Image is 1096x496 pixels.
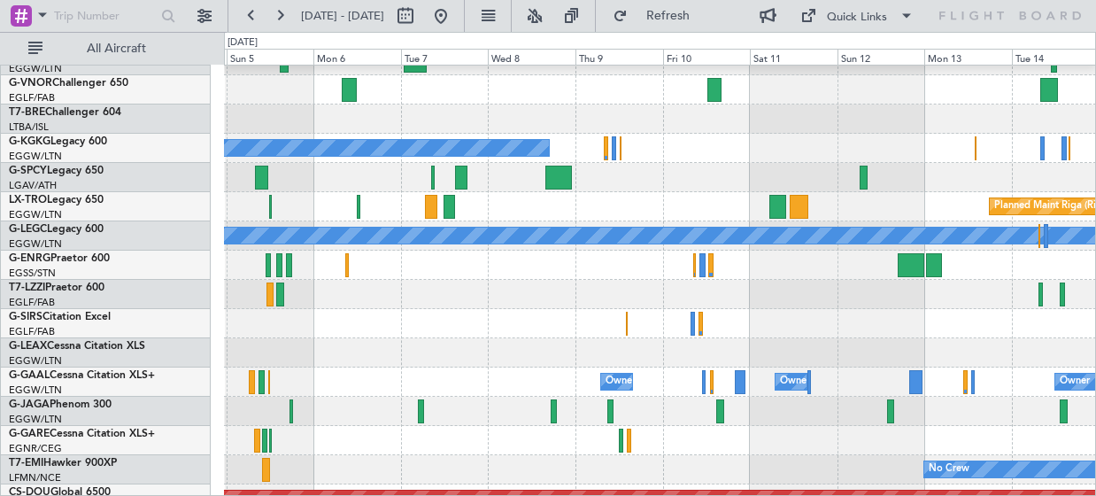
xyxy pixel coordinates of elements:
a: LX-TROLegacy 650 [9,195,104,205]
span: G-SPCY [9,166,47,176]
div: Fri 10 [663,49,751,65]
div: Sun 12 [837,49,925,65]
div: Tue 7 [401,49,489,65]
div: Owner [780,368,810,395]
a: G-SPCYLegacy 650 [9,166,104,176]
div: Wed 8 [488,49,575,65]
a: LTBA/ISL [9,120,49,134]
input: Trip Number [54,3,156,29]
span: G-LEAX [9,341,47,352]
div: Owner [1060,368,1090,395]
a: G-VNORChallenger 650 [9,78,128,89]
div: No Crew [929,456,969,483]
a: EGGW/LTN [9,62,62,75]
span: All Aircraft [46,43,187,55]
span: T7-EMI [9,458,43,469]
a: EGSS/STN [9,267,56,280]
a: EGGW/LTN [9,384,62,397]
a: LGAV/ATH [9,179,57,192]
span: T7-BRE [9,107,45,118]
span: G-ENRG [9,253,50,264]
a: G-ENRGPraetor 600 [9,253,110,264]
button: Refresh [605,2,711,30]
a: T7-LZZIPraetor 600 [9,283,104,293]
div: [DATE] [228,35,258,50]
a: EGLF/FAB [9,296,55,309]
span: G-VNOR [9,78,52,89]
a: LFMN/NCE [9,471,61,484]
button: Quick Links [791,2,922,30]
a: G-LEGCLegacy 600 [9,224,104,235]
a: EGNR/CEG [9,442,62,455]
span: Refresh [631,10,706,22]
a: G-GAALCessna Citation XLS+ [9,370,155,381]
div: Mon 6 [313,49,401,65]
span: G-KGKG [9,136,50,147]
div: Owner [606,368,636,395]
a: G-LEAXCessna Citation XLS [9,341,145,352]
div: Mon 13 [924,49,1012,65]
a: EGLF/FAB [9,325,55,338]
span: G-GARE [9,429,50,439]
button: All Aircraft [19,35,192,63]
a: T7-EMIHawker 900XP [9,458,117,469]
div: Sun 5 [227,49,314,65]
a: T7-BREChallenger 604 [9,107,121,118]
a: G-KGKGLegacy 600 [9,136,107,147]
div: Sat 11 [750,49,837,65]
a: EGGW/LTN [9,208,62,221]
span: G-LEGC [9,224,47,235]
a: EGGW/LTN [9,237,62,251]
a: EGGW/LTN [9,354,62,368]
a: G-JAGAPhenom 300 [9,399,112,410]
span: [DATE] - [DATE] [301,8,384,24]
a: G-GARECessna Citation XLS+ [9,429,155,439]
span: T7-LZZI [9,283,45,293]
span: LX-TRO [9,195,47,205]
div: Thu 9 [575,49,663,65]
span: G-JAGA [9,399,50,410]
a: G-SIRSCitation Excel [9,312,111,322]
span: G-GAAL [9,370,50,381]
div: Quick Links [827,9,887,27]
a: EGLF/FAB [9,91,55,105]
span: G-SIRS [9,312,42,322]
a: EGGW/LTN [9,413,62,426]
a: EGGW/LTN [9,150,62,163]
